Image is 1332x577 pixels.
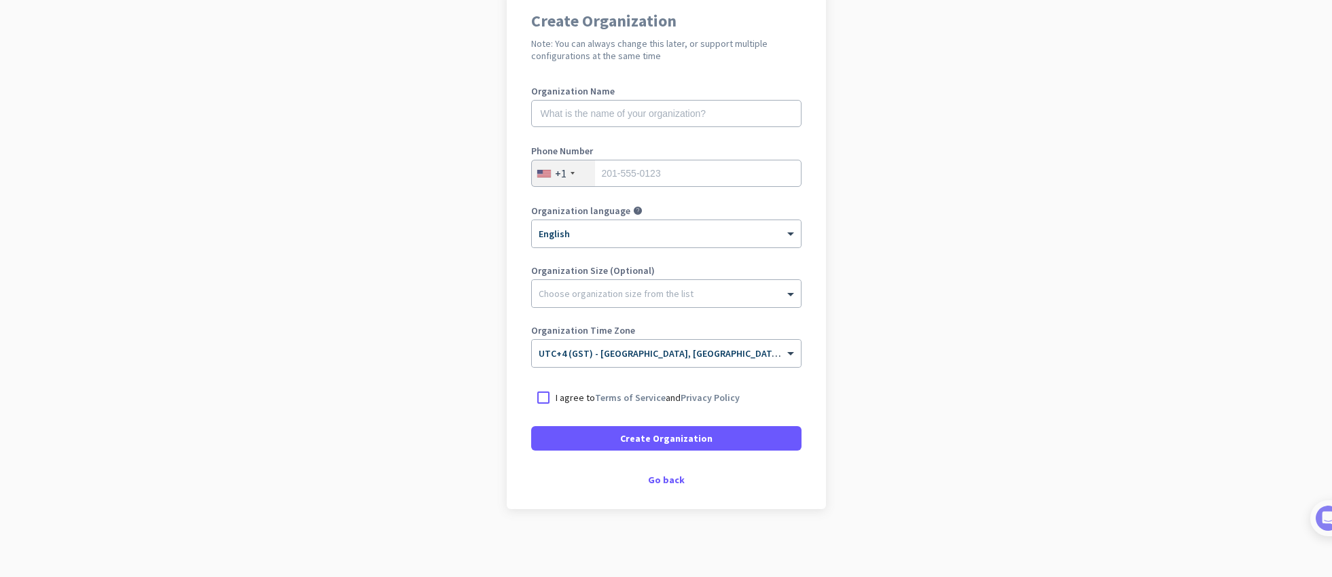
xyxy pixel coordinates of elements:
a: Terms of Service [595,391,666,404]
label: Organization language [531,206,630,215]
div: Go back [531,475,802,485]
label: Organization Time Zone [531,326,802,335]
div: +1 [555,167,566,180]
p: I agree to and [556,391,740,404]
input: What is the name of your organization? [531,100,802,127]
a: Privacy Policy [681,391,740,404]
h1: Create Organization [531,13,802,29]
i: help [633,206,643,215]
span: Create Organization [620,432,713,445]
input: 201-555-0123 [531,160,802,187]
label: Phone Number [531,146,802,156]
label: Organization Name [531,86,802,96]
label: Organization Size (Optional) [531,266,802,275]
h2: Note: You can always change this later, or support multiple configurations at the same time [531,37,802,62]
button: Create Organization [531,426,802,451]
